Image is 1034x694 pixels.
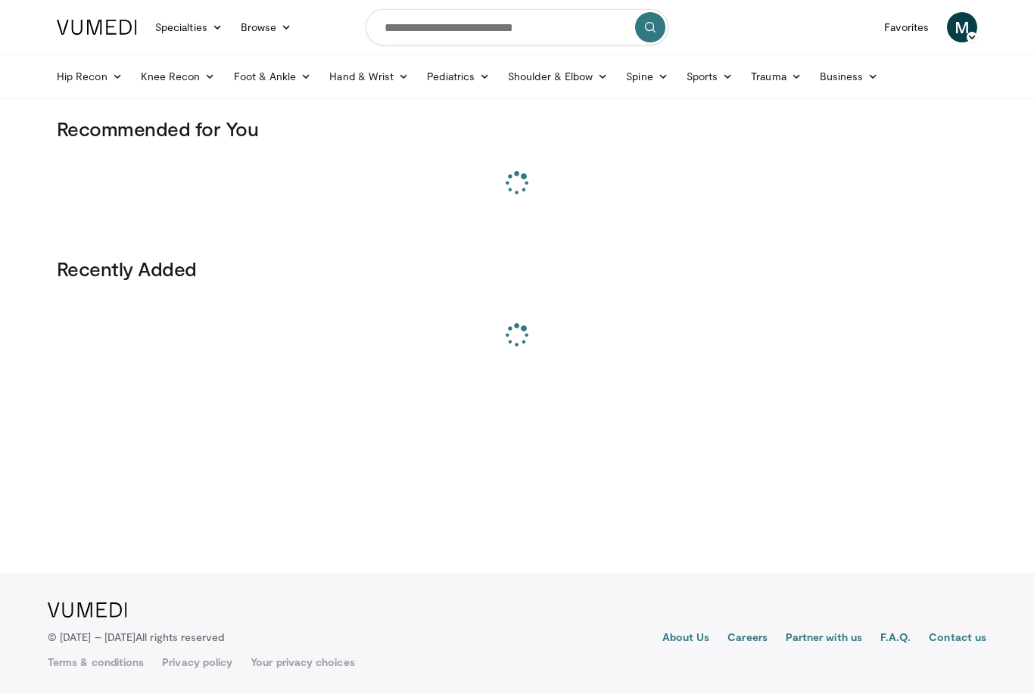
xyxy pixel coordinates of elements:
img: VuMedi Logo [57,20,137,35]
h3: Recently Added [57,257,977,281]
input: Search topics, interventions [366,9,668,45]
a: Shoulder & Elbow [499,61,617,92]
span: All rights reserved [135,630,224,643]
a: Careers [727,630,768,648]
a: Trauma [742,61,811,92]
a: Hip Recon [48,61,132,92]
a: About Us [662,630,710,648]
a: Browse [232,12,301,42]
h3: Recommended for You [57,117,977,141]
a: Your privacy choices [251,655,354,670]
a: Terms & conditions [48,655,144,670]
a: M [947,12,977,42]
a: Partner with us [786,630,862,648]
a: Privacy policy [162,655,232,670]
a: F.A.Q. [880,630,911,648]
a: Sports [677,61,743,92]
a: Specialties [146,12,232,42]
img: VuMedi Logo [48,602,127,618]
a: Spine [617,61,677,92]
a: Knee Recon [132,61,225,92]
a: Pediatrics [418,61,499,92]
p: © [DATE] – [DATE] [48,630,225,645]
a: Contact us [929,630,986,648]
a: Favorites [875,12,938,42]
a: Hand & Wrist [320,61,418,92]
a: Business [811,61,888,92]
a: Foot & Ankle [225,61,321,92]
